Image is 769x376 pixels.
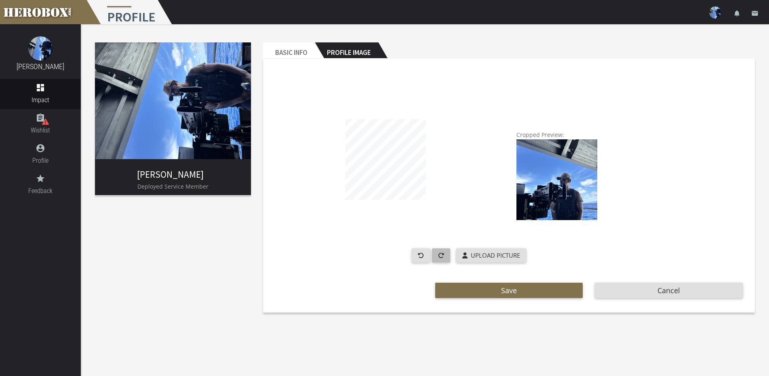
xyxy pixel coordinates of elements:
[95,182,251,191] p: Deployed Service Member
[751,10,758,17] i: email
[36,83,45,92] i: dashboard
[733,10,741,17] i: notifications
[435,283,583,298] button: Save
[595,283,743,298] button: Cancel
[137,168,204,180] a: [PERSON_NAME]
[516,130,597,139] div: Cropped Preview:
[315,42,378,59] h2: Profile Image
[28,36,53,61] img: image
[516,139,597,220] img: cwv8PCoRgVKflu4IAAAAASUVORK5CYII=
[263,42,315,59] h2: Basic Info
[471,251,520,259] span: Upload Picture
[95,42,251,159] img: image
[17,62,64,71] a: [PERSON_NAME]
[709,6,721,19] img: user-image
[501,286,517,295] span: Save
